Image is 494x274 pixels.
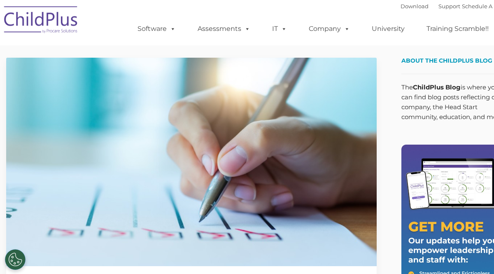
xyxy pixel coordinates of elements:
[6,58,377,266] img: Efficiency Boost: ChildPlus Online's Enhanced Family Pre-Application Process - Streamlining Appli...
[264,21,295,37] a: IT
[301,21,358,37] a: Company
[129,21,184,37] a: Software
[401,3,429,9] a: Download
[401,57,492,64] span: About the ChildPlus Blog
[5,249,26,270] button: Cookies Settings
[438,3,460,9] a: Support
[189,21,259,37] a: Assessments
[413,83,461,91] strong: ChildPlus Blog
[364,21,413,37] a: University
